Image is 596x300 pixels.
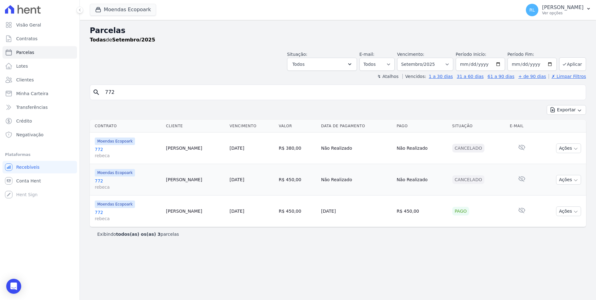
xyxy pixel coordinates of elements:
td: R$ 450,00 [276,196,319,227]
a: [DATE] [229,177,244,182]
label: ↯ Atalhos [377,74,398,79]
td: Não Realizado [319,133,394,164]
span: Visão Geral [16,22,41,28]
button: Moendas Ecopoark [90,4,156,16]
td: [PERSON_NAME] [164,164,227,196]
a: ✗ Limpar Filtros [549,74,586,79]
button: Ações [556,143,581,153]
label: Situação: [287,52,307,57]
p: [PERSON_NAME] [542,4,584,11]
td: [PERSON_NAME] [164,196,227,227]
th: Pago [394,120,449,133]
span: Parcelas [16,49,34,56]
strong: Setembro/2025 [112,37,155,43]
a: Visão Geral [2,19,77,31]
label: Período Inicío: [456,52,486,57]
button: Exportar [547,105,586,115]
label: E-mail: [359,52,375,57]
span: Crédito [16,118,32,124]
span: Clientes [16,77,34,83]
a: + de 90 dias [518,74,546,79]
td: Não Realizado [394,164,449,196]
button: Aplicar [559,57,586,71]
span: Lotes [16,63,28,69]
th: Vencimento [227,120,276,133]
strong: Todas [90,37,106,43]
td: R$ 380,00 [276,133,319,164]
div: Cancelado [452,144,485,152]
a: [DATE] [229,209,244,214]
button: Ações [556,206,581,216]
span: Conta Hent [16,178,41,184]
td: [DATE] [319,196,394,227]
a: Lotes [2,60,77,72]
span: Negativação [16,132,44,138]
span: rebeca [95,215,161,222]
a: Negativação [2,128,77,141]
td: R$ 450,00 [276,164,319,196]
b: todos(as) os(as) 3 [116,232,161,237]
span: Contratos [16,36,37,42]
span: Recebíveis [16,164,40,170]
span: rebeca [95,152,161,159]
td: [PERSON_NAME] [164,133,227,164]
label: Vencimento: [397,52,424,57]
span: Moendas Ecopoark [95,201,135,208]
a: 1 a 30 dias [429,74,453,79]
span: Moendas Ecopoark [95,138,135,145]
input: Buscar por nome do lote ou do cliente [101,86,583,99]
a: Parcelas [2,46,77,59]
a: Conta Hent [2,175,77,187]
div: Plataformas [5,151,74,158]
td: Não Realizado [394,133,449,164]
span: Todos [292,60,305,68]
td: R$ 450,00 [394,196,449,227]
label: Vencidos: [402,74,426,79]
a: 772rebeca [95,209,161,222]
div: Cancelado [452,175,485,184]
a: Crédito [2,115,77,127]
span: Transferências [16,104,48,110]
a: Minha Carteira [2,87,77,100]
th: Situação [450,120,507,133]
button: RL [PERSON_NAME] Ver opções [521,1,596,19]
div: Open Intercom Messenger [6,279,21,294]
p: de [90,36,155,44]
th: E-mail [507,120,536,133]
h2: Parcelas [90,25,586,36]
th: Contrato [90,120,164,133]
label: Período Fim: [507,51,557,58]
button: Todos [287,58,357,71]
a: Clientes [2,74,77,86]
a: Contratos [2,32,77,45]
i: search [93,89,100,96]
span: rebeca [95,184,161,190]
span: Moendas Ecopoark [95,169,135,177]
a: 61 a 90 dias [488,74,514,79]
th: Valor [276,120,319,133]
span: Minha Carteira [16,90,48,97]
p: Ver opções [542,11,584,16]
a: Recebíveis [2,161,77,173]
a: 772rebeca [95,178,161,190]
td: Não Realizado [319,164,394,196]
a: 31 a 60 dias [457,74,483,79]
p: Exibindo parcelas [97,231,179,237]
a: [DATE] [229,146,244,151]
th: Cliente [164,120,227,133]
button: Ações [556,175,581,185]
span: RL [529,8,535,12]
a: 772rebeca [95,146,161,159]
th: Data de Pagamento [319,120,394,133]
a: Transferências [2,101,77,114]
div: Pago [452,207,469,215]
